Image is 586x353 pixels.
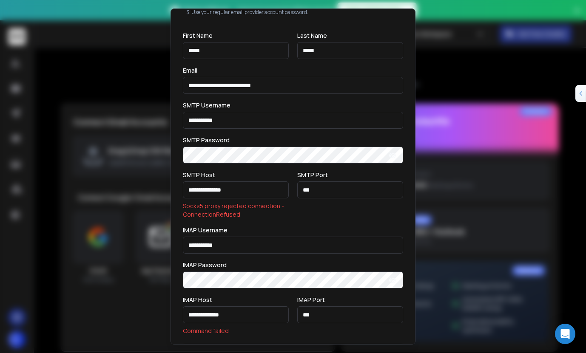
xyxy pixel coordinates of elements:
p: Socks5 proxy rejected connection - ConnectionRefused [183,202,289,219]
div: Open Intercom Messenger [555,324,575,344]
label: IMAP Username [183,227,228,233]
p: Command failed [183,327,289,335]
label: IMAP Host [183,297,212,303]
label: Email [183,68,197,73]
label: SMTP Username [183,102,230,108]
label: IMAP Password [183,262,227,268]
li: Use your regular email provider account password. [191,9,403,16]
label: SMTP Host [183,172,215,178]
label: SMTP Password [183,137,230,143]
label: IMAP Port [297,297,325,303]
label: SMTP Port [297,172,328,178]
label: First Name [183,33,213,39]
label: Last Name [297,33,327,39]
